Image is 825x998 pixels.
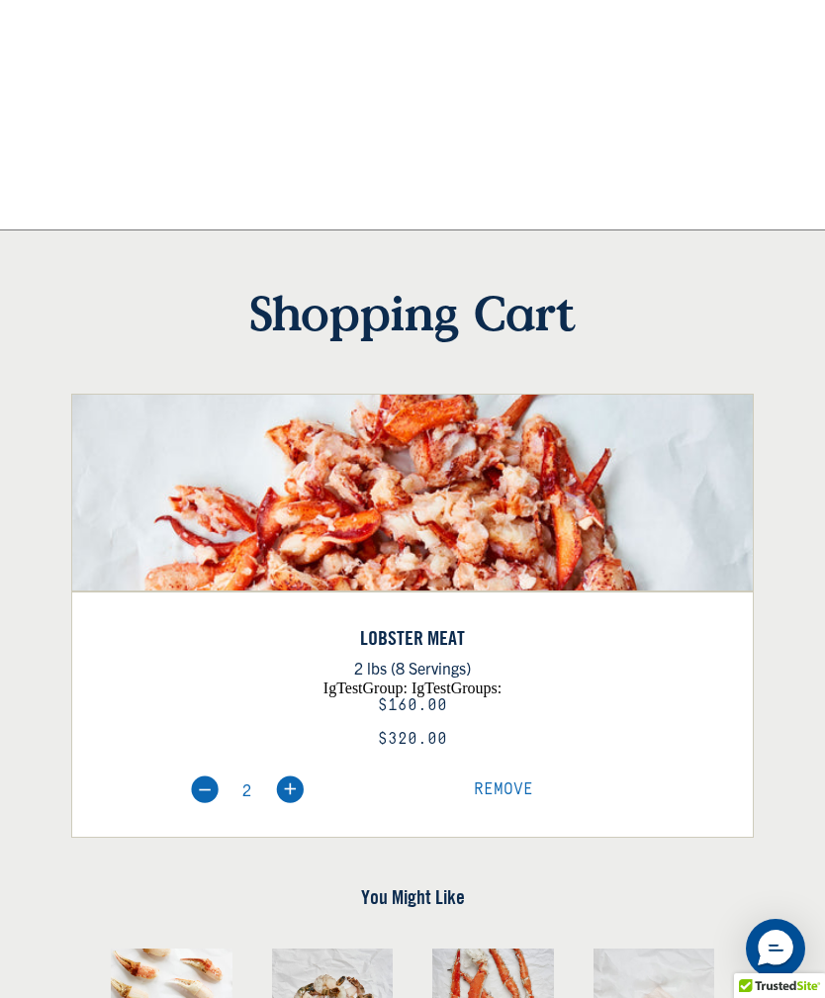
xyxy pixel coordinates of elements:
span: Remove [474,780,533,798]
span: $320.00 [378,730,447,748]
span: igTestGroups: [412,680,502,696]
a: Lobster Meat [72,626,753,650]
div: Messenger Dummy Widget [746,919,805,978]
img: plus [276,775,304,803]
img: minus [191,775,219,803]
div: $160.00 [72,696,753,715]
a: Remove [474,782,533,798]
h4: You Might Like [71,885,754,909]
span: igTestGroup: [323,680,408,696]
p: 2 lbs (8 Servings) [72,655,753,680]
h1: Shopping Cart [71,284,754,341]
